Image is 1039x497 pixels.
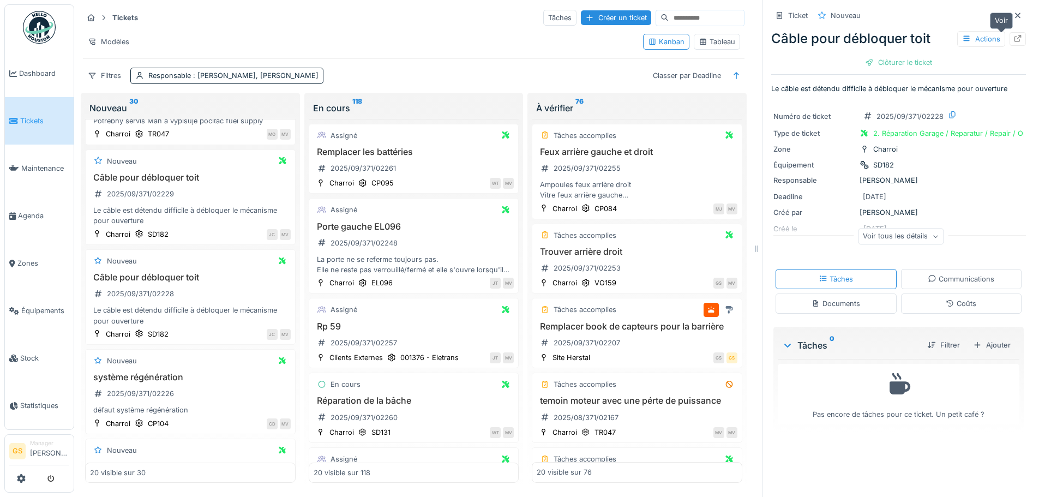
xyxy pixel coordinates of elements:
[773,144,855,154] div: Zone
[20,353,69,363] span: Stock
[923,338,964,352] div: Filtrer
[280,129,291,140] div: MV
[575,101,584,115] sup: 76
[107,289,174,299] div: 2025/09/371/02228
[329,427,354,438] div: Charroi
[314,396,514,406] h3: Réparation de la bâche
[554,412,618,423] div: 2025/08/371/02167
[594,203,617,214] div: CP084
[5,145,74,192] a: Maintenance
[314,221,514,232] h3: Porte gauche EL096
[129,101,139,115] sup: 30
[537,468,592,478] div: 20 visible sur 76
[18,211,69,221] span: Agenda
[928,274,994,284] div: Communications
[773,175,855,185] div: Responsable
[713,352,724,363] div: GS
[400,352,459,363] div: 001376 - Eletrans
[107,445,137,456] div: Nouveau
[503,178,514,189] div: MV
[648,68,726,83] div: Classer par Deadline
[107,189,174,199] div: 2025/09/371/02229
[490,278,501,289] div: JT
[331,163,396,173] div: 2025/09/371/02261
[537,396,737,406] h3: temoin moteur avec une pérte de puissance
[699,37,735,47] div: Tableau
[20,116,69,126] span: Tickets
[107,156,137,166] div: Nouveau
[108,13,142,23] strong: Tickets
[771,29,1026,49] div: Câble pour débloquer toit
[148,129,169,139] div: TR047
[267,329,278,340] div: JC
[503,278,514,289] div: MV
[17,258,69,268] span: Zones
[9,443,26,459] li: GS
[830,339,834,352] sup: 0
[5,382,74,429] a: Statistiques
[490,178,501,189] div: WT
[331,238,398,248] div: 2025/09/371/02248
[371,178,394,188] div: CP095
[812,298,860,309] div: Documents
[554,338,620,348] div: 2025/09/371/02207
[554,379,616,390] div: Tâches accomplies
[594,427,616,438] div: TR047
[19,68,69,79] span: Dashboard
[106,329,130,339] div: Charroi
[371,278,393,288] div: EL096
[503,427,514,438] div: MV
[331,338,397,348] div: 2025/09/371/02257
[788,10,808,21] div: Ticket
[106,229,130,239] div: Charroi
[30,439,69,463] li: [PERSON_NAME]
[23,11,56,44] img: Badge_color-CXgf-gQk.svg
[713,278,724,289] div: GS
[21,163,69,173] span: Maintenance
[946,298,976,309] div: Coûts
[148,418,169,429] div: CP104
[5,192,74,239] a: Agenda
[771,83,1026,94] p: Le câble est détendu difficile à débloquer le mécanisme pour ouverture
[863,191,886,202] div: [DATE]
[107,388,174,399] div: 2025/09/371/02226
[83,34,134,50] div: Modèles
[90,205,291,226] div: Le câble est détendu difficile à débloquer le mécanisme pour ouverture
[726,427,737,438] div: MV
[554,130,616,141] div: Tâches accomplies
[773,191,855,202] div: Deadline
[280,329,291,340] div: MV
[726,278,737,289] div: MV
[331,205,357,215] div: Assigné
[858,229,944,244] div: Voir tous les détails
[83,68,126,83] div: Filtres
[5,97,74,145] a: Tickets
[331,379,361,390] div: En cours
[537,247,737,257] h3: Trouver arrière droit
[554,304,616,315] div: Tâches accomplies
[552,278,577,288] div: Charroi
[148,229,169,239] div: SD182
[90,172,291,183] h3: Câble pour débloquer toit
[20,400,69,411] span: Statistiques
[331,304,357,315] div: Assigné
[106,418,130,429] div: Charroi
[785,369,1012,420] div: Pas encore de tâches pour ce ticket. Un petit café ?
[371,427,391,438] div: SD131
[106,129,130,139] div: Charroi
[773,175,1024,185] div: [PERSON_NAME]
[490,352,501,363] div: JT
[552,352,590,363] div: Site Herstal
[90,116,291,126] div: Potrebny servis Man a vypisuje pocitac fuel supply
[280,229,291,240] div: MV
[773,207,1024,218] div: [PERSON_NAME]
[819,274,853,284] div: Tâches
[191,71,319,80] span: : [PERSON_NAME], [PERSON_NAME]
[554,230,616,241] div: Tâches accomplies
[90,305,291,326] div: Le câble est détendu difficile à débloquer le mécanisme pour ouverture
[773,111,855,122] div: Numéro de ticket
[280,418,291,429] div: MV
[107,356,137,366] div: Nouveau
[831,10,861,21] div: Nouveau
[314,468,370,478] div: 20 visible sur 118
